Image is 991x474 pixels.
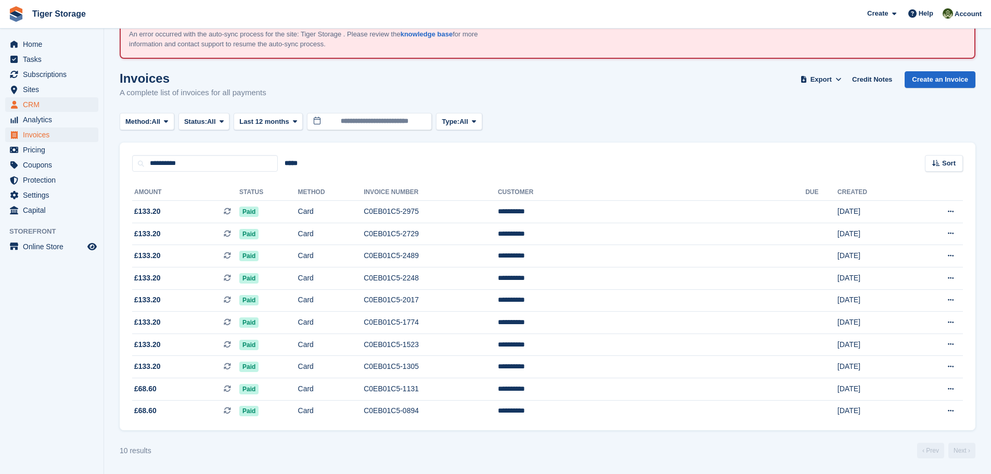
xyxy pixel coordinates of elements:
td: C0EB01C5-0894 [364,400,498,422]
span: £133.20 [134,361,161,372]
span: £133.20 [134,294,161,305]
span: Paid [239,384,259,394]
div: 10 results [120,445,151,456]
a: knowledge base [401,30,453,38]
td: [DATE] [838,356,910,378]
a: menu [5,37,98,52]
th: Created [838,184,910,201]
th: Amount [132,184,239,201]
button: Export [798,71,844,88]
th: Due [805,184,838,201]
span: All [152,117,161,127]
td: [DATE] [838,312,910,334]
span: Paid [239,273,259,284]
button: Status: All [178,113,229,130]
td: Card [298,356,364,378]
span: Coupons [23,158,85,172]
a: menu [5,239,98,254]
a: Credit Notes [848,71,896,88]
span: Pricing [23,143,85,157]
img: Matthew Ellwood [943,8,953,19]
button: Last 12 months [234,113,303,130]
span: £133.20 [134,250,161,261]
span: Create [867,8,888,19]
span: Paid [239,229,259,239]
th: Invoice Number [364,184,498,201]
span: Sort [942,158,956,169]
h1: Invoices [120,71,266,85]
td: [DATE] [838,201,910,223]
td: Card [298,223,364,245]
img: stora-icon-8386f47178a22dfd0bd8f6a31ec36ba5ce8667c1dd55bd0f319d3a0aa187defe.svg [8,6,24,22]
td: C0EB01C5-2017 [364,289,498,312]
span: £68.60 [134,405,157,416]
span: Protection [23,173,85,187]
td: C0EB01C5-1774 [364,312,498,334]
span: £133.20 [134,206,161,217]
td: [DATE] [838,289,910,312]
a: menu [5,112,98,127]
a: menu [5,97,98,112]
td: C0EB01C5-2975 [364,201,498,223]
span: Online Store [23,239,85,254]
a: Create an Invoice [905,71,975,88]
td: Card [298,400,364,422]
a: menu [5,158,98,172]
span: Method: [125,117,152,127]
nav: Page [915,443,977,458]
a: menu [5,82,98,97]
td: C0EB01C5-1523 [364,334,498,356]
td: Card [298,312,364,334]
td: C0EB01C5-1131 [364,378,498,400]
a: menu [5,188,98,202]
span: Paid [239,295,259,305]
span: £68.60 [134,383,157,394]
span: All [207,117,216,127]
th: Customer [498,184,805,201]
span: Last 12 months [239,117,289,127]
a: Next [948,443,975,458]
a: menu [5,203,98,217]
td: [DATE] [838,245,910,267]
span: Paid [239,251,259,261]
td: [DATE] [838,400,910,422]
span: Storefront [9,226,104,237]
td: Card [298,289,364,312]
span: Export [810,74,832,85]
a: Tiger Storage [28,5,90,22]
td: [DATE] [838,267,910,289]
a: Previous [917,443,944,458]
td: [DATE] [838,334,910,356]
td: Card [298,267,364,289]
td: Card [298,245,364,267]
button: Type: All [436,113,482,130]
span: £133.20 [134,273,161,284]
span: £133.20 [134,317,161,328]
span: Capital [23,203,85,217]
a: menu [5,173,98,187]
span: Sites [23,82,85,97]
a: menu [5,67,98,82]
p: A complete list of invoices for all payments [120,87,266,99]
span: Help [919,8,933,19]
span: Settings [23,188,85,202]
td: Card [298,378,364,400]
span: CRM [23,97,85,112]
td: C0EB01C5-2729 [364,223,498,245]
span: Paid [239,406,259,416]
span: Type: [442,117,459,127]
span: Paid [239,207,259,217]
td: C0EB01C5-2489 [364,245,498,267]
th: Method [298,184,364,201]
span: Home [23,37,85,52]
span: Account [955,9,982,19]
p: An error occurred with the auto-sync process for the site: Tiger Storage . Please review the for ... [129,29,493,49]
a: menu [5,127,98,142]
span: Paid [239,340,259,350]
button: Method: All [120,113,174,130]
span: Invoices [23,127,85,142]
span: Paid [239,362,259,372]
td: [DATE] [838,223,910,245]
td: C0EB01C5-2248 [364,267,498,289]
span: Subscriptions [23,67,85,82]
